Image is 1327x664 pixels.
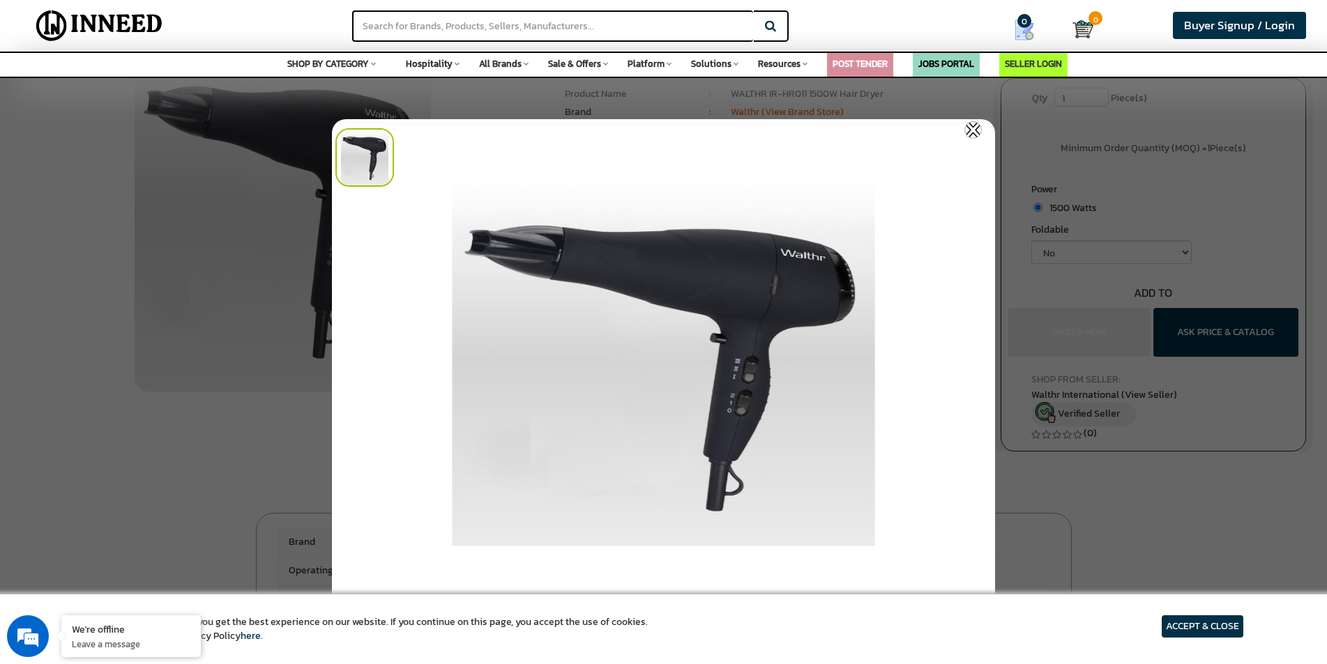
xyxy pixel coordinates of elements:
span: Buyer Signup / Login [1184,17,1295,34]
input: Search for Brands, Products, Sellers, Manufacturers... [352,10,752,42]
a: SELLER LOGIN [1005,57,1062,70]
img: 75662-cart_default.jpg [335,128,394,187]
img: Inneed.Market [24,8,174,43]
span: All Brands [479,57,522,70]
article: ACCEPT & CLOSE [1162,615,1243,638]
img: inneed-close-icon.png [964,121,982,139]
a: JOBS PORTAL [918,57,974,70]
article: We use cookies to ensure you get the best experience on our website. If you continue on this page... [84,615,648,643]
span: SHOP BY CATEGORY [287,57,369,70]
div: We're offline [72,622,190,635]
img: Show My Quotes [1014,20,1035,40]
img: 75662-thickbox_default.jpg [332,119,996,607]
span: Sale & Offers [548,57,601,70]
a: POST TENDER [833,57,888,70]
span: Platform [628,57,665,70]
span: 0 [1089,11,1102,25]
span: Hospitality [406,57,453,70]
p: Leave a message [72,638,190,650]
span: Resources [758,57,801,70]
a: here [241,628,261,643]
img: Cart [1072,19,1093,40]
span: 0 [1017,14,1031,28]
a: Buyer Signup / Login [1173,12,1306,39]
a: my Quotes 0 [986,14,1072,46]
span: Solutions [691,57,731,70]
a: Cart 0 [1072,14,1086,45]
